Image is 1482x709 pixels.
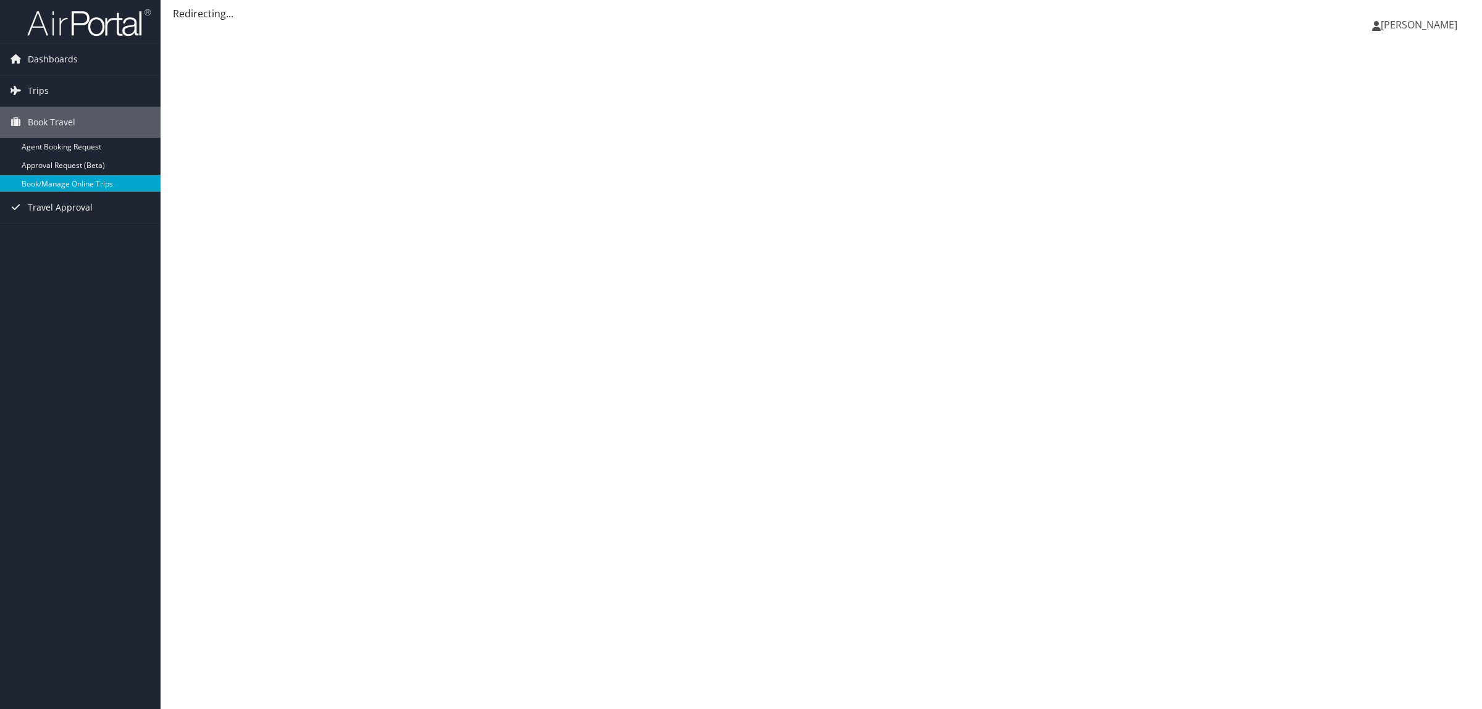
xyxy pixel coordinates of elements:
[1372,6,1470,43] a: [PERSON_NAME]
[28,107,75,138] span: Book Travel
[173,6,1470,21] div: Redirecting...
[28,75,49,106] span: Trips
[28,192,93,223] span: Travel Approval
[1381,18,1457,31] span: [PERSON_NAME]
[28,44,78,75] span: Dashboards
[27,8,151,37] img: airportal-logo.png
